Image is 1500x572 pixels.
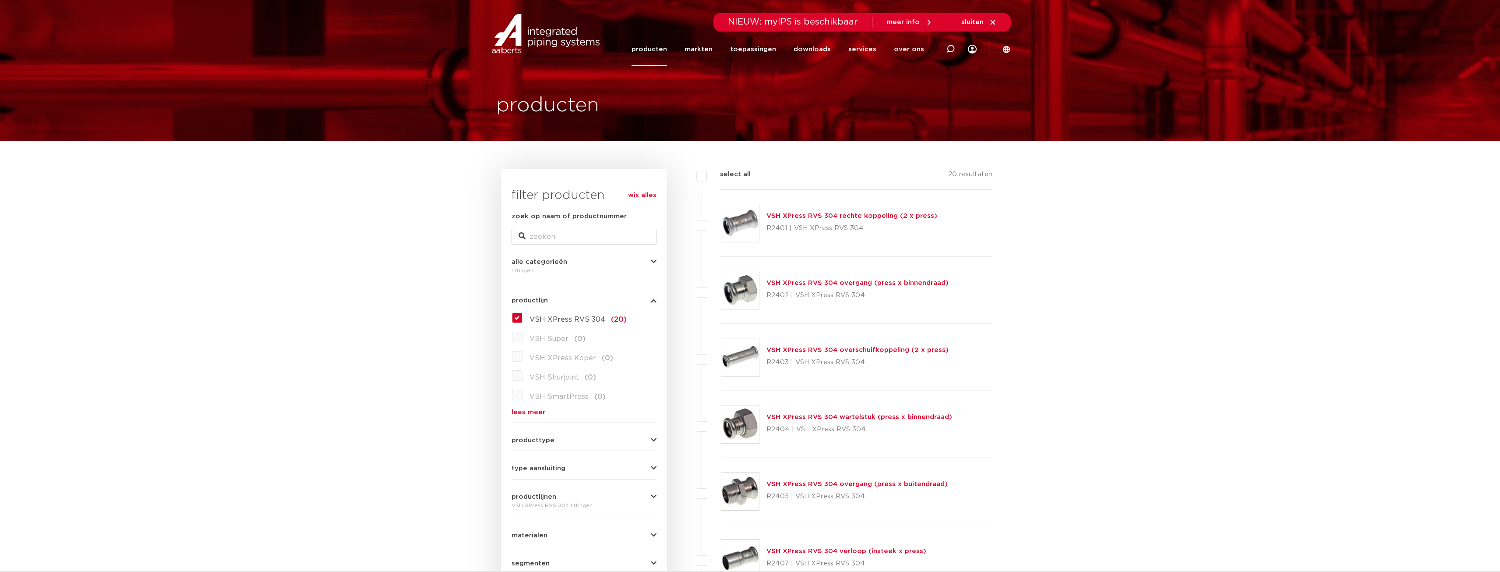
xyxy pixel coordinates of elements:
[794,32,831,66] a: downloads
[594,393,606,400] span: (0)
[721,338,759,376] img: Thumbnail for VSH XPress RVS 304 overschuifkoppeling (2 x press)
[721,405,759,443] img: Thumbnail for VSH XPress RVS 304 wartelstuk (press x binnendraad)
[721,204,759,242] img: Thumbnail for VSH XPress RVS 304 rechte koppeling (2 x press)
[611,316,627,323] span: (20)
[529,316,605,323] span: VSH XPress RVS 304
[721,473,759,510] img: Thumbnail for VSH XPress RVS 304 overgang (press x buitendraad)
[628,190,656,201] a: wis alles
[512,187,656,204] h3: filter producten
[529,374,579,381] span: VSH Shurjoint
[512,259,567,265] span: alle categorieën
[529,355,596,362] span: VSH XPress Koper
[512,265,656,276] div: fittingen
[512,409,656,416] a: lees meer
[512,532,656,539] button: materialen
[512,532,547,539] span: materialen
[585,374,596,381] span: (0)
[766,481,948,487] a: VSH XPress RVS 304 overgang (press x buitendraad)
[766,414,952,420] a: VSH XPress RVS 304 wartelstuk (press x binnendraad)
[512,437,554,444] span: producttype
[512,259,656,265] button: alle categorieën
[512,211,627,222] label: zoek op naam of productnummer
[512,465,565,472] span: type aansluiting
[766,280,949,286] a: VSH XPress RVS 304 overgang (press x binnendraad)
[961,19,984,25] span: sluiten
[948,169,992,183] p: 20 resultaten
[766,423,952,437] p: R2404 | VSH XPress RVS 304
[632,32,924,66] nav: Menu
[512,560,550,567] span: segmenten
[766,288,949,302] p: R2402 | VSH XPress RVS 304
[766,221,937,235] p: R2401 | VSH XPress RVS 304
[886,18,933,26] a: meer info
[766,490,948,504] p: R2405 | VSH XPress RVS 304
[512,297,656,304] button: productlijn
[632,32,667,66] a: producten
[512,500,656,511] div: VSH XPress RVS 304 fittingen
[512,494,656,500] button: productlijnen
[602,355,613,362] span: (0)
[512,560,656,567] button: segmenten
[766,347,949,353] a: VSH XPress RVS 304 overschuifkoppeling (2 x press)
[721,271,759,309] img: Thumbnail for VSH XPress RVS 304 overgang (press x binnendraad)
[512,465,656,472] button: type aansluiting
[848,32,876,66] a: services
[496,92,599,120] h1: producten
[512,297,548,304] span: productlijn
[512,494,556,500] span: productlijnen
[886,19,920,25] span: meer info
[728,18,858,26] span: NIEUW: myIPS is beschikbaar
[574,335,586,342] span: (0)
[529,335,568,342] span: VSH Super
[529,393,589,400] span: VSH SmartPress
[730,32,776,66] a: toepassingen
[512,229,656,245] input: zoeken
[894,32,924,66] a: over ons
[766,548,926,554] a: VSH XPress RVS 304 verloop (insteek x press)
[685,32,713,66] a: markten
[766,355,949,369] p: R2403 | VSH XPress RVS 304
[766,557,926,571] p: R2407 | VSH XPress RVS 304
[961,18,997,26] a: sluiten
[707,169,751,180] label: select all
[766,213,937,219] a: VSH XPress RVS 304 rechte koppeling (2 x press)
[512,437,656,444] button: producttype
